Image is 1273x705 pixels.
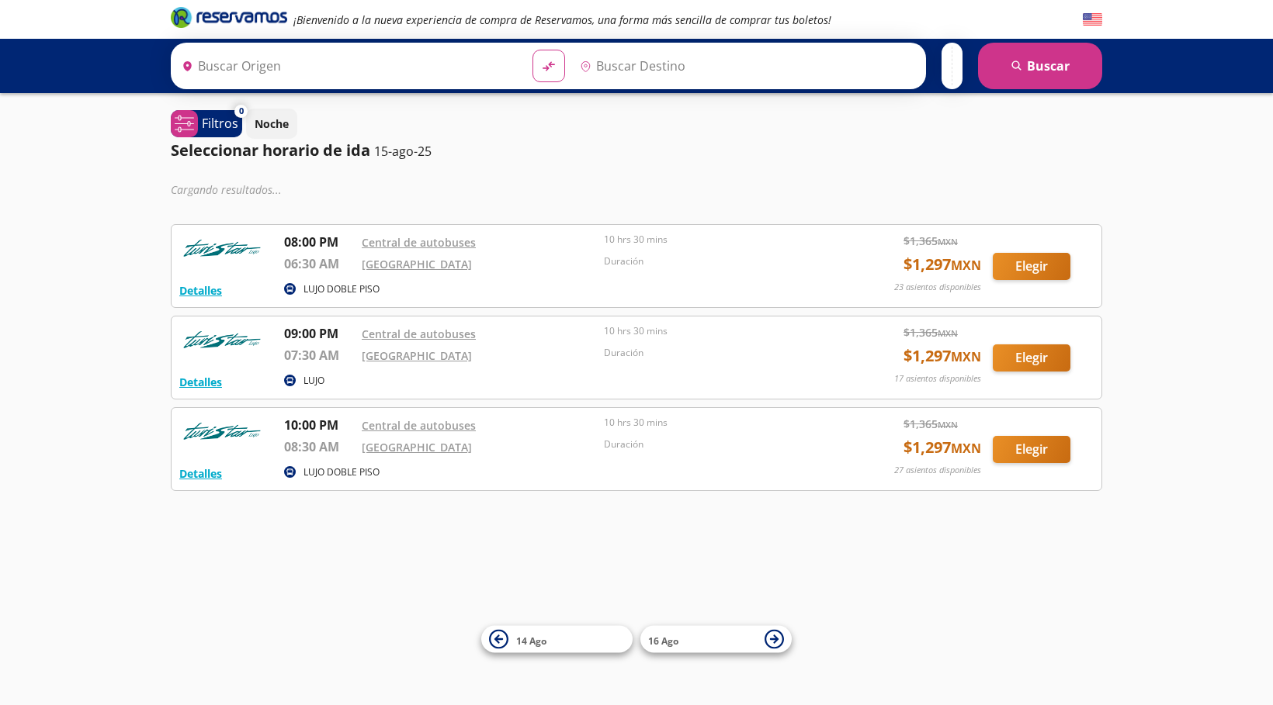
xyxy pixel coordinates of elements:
span: 0 [239,105,244,118]
button: Detalles [179,465,222,482]
p: 10 hrs 30 mins [604,233,838,247]
p: 10 hrs 30 mins [604,324,838,338]
button: English [1083,10,1102,29]
p: 08:00 PM [284,233,354,251]
p: LUJO DOBLE PISO [304,282,380,296]
p: 10 hrs 30 mins [604,416,838,430]
p: Duración [604,437,838,451]
button: Elegir [993,344,1070,372]
button: 0Filtros [171,110,242,137]
span: $ 1,297 [904,436,981,459]
p: 09:00 PM [284,324,354,343]
input: Buscar Destino [574,47,918,85]
a: [GEOGRAPHIC_DATA] [362,440,472,454]
button: Detalles [179,282,222,299]
input: Buscar Origen [175,47,520,85]
em: Cargando resultados ... [171,182,282,197]
button: Noche [246,109,297,139]
button: 16 Ago [640,626,792,653]
a: Central de autobuses [362,235,476,250]
span: 16 Ago [648,634,678,647]
a: Central de autobuses [362,418,476,433]
small: MXN [938,419,958,430]
em: ¡Bienvenido a la nueva experiencia de compra de Reservamos, una forma más sencilla de comprar tus... [293,12,831,27]
span: $ 1,297 [904,344,981,368]
p: 07:30 AM [284,346,354,365]
p: Seleccionar horario de ida [171,139,370,162]
button: Buscar [978,43,1102,89]
img: RESERVAMOS [179,324,265,355]
p: Filtros [202,114,238,133]
a: [GEOGRAPHIC_DATA] [362,257,472,271]
p: Duración [604,346,838,360]
a: Central de autobuses [362,327,476,341]
span: $ 1,365 [904,416,958,432]
i: Brand Logo [171,5,287,29]
small: MXN [938,327,958,339]
p: Duración [604,254,838,268]
p: 23 asientos disponibles [894,281,981,294]
p: LUJO DOBLE PISO [304,465,380,479]
p: 27 asientos disponibles [894,464,981,477]
span: 14 Ago [516,634,546,647]
p: 10:00 PM [284,416,354,434]
button: Detalles [179,374,222,390]
span: $ 1,365 [904,233,958,249]
small: MXN [938,236,958,247]
button: Elegir [993,253,1070,280]
p: 08:30 AM [284,437,354,456]
a: [GEOGRAPHIC_DATA] [362,348,472,363]
button: 14 Ago [481,626,633,653]
a: Brand Logo [171,5,287,33]
p: Noche [255,116,289,132]
p: 06:30 AM [284,254,354,273]
span: $ 1,297 [904,253,981,276]
button: Elegir [993,436,1070,463]
p: 15-ago-25 [374,142,432,161]
small: MXN [951,257,981,274]
small: MXN [951,440,981,457]
small: MXN [951,348,981,365]
img: RESERVAMOS [179,233,265,264]
span: $ 1,365 [904,324,958,340]
img: RESERVAMOS [179,416,265,447]
p: 17 asientos disponibles [894,372,981,385]
p: LUJO [304,374,324,388]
